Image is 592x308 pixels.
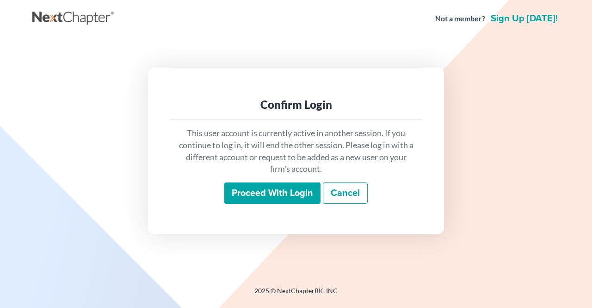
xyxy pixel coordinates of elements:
p: This user account is currently active in another session. If you continue to log in, it will end ... [178,127,414,175]
a: Cancel [323,182,368,204]
a: Sign up [DATE]! [489,14,560,23]
input: Proceed with login [224,182,321,204]
div: 2025 © NextChapterBK, INC [32,286,560,303]
strong: Not a member? [435,13,485,24]
div: Confirm Login [178,97,414,112]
